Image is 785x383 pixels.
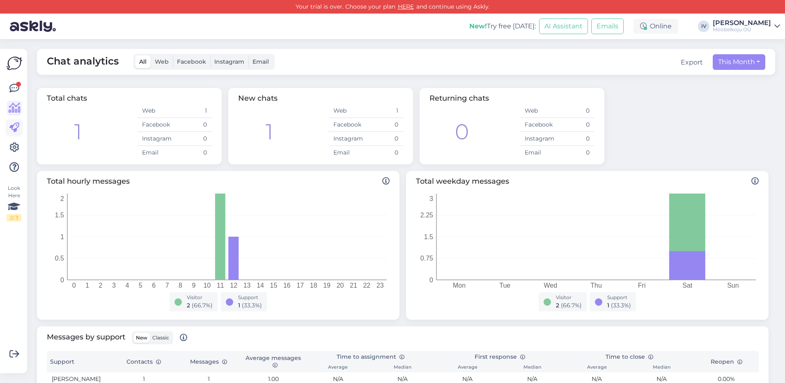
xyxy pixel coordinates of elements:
tspan: 19 [323,282,331,289]
tspan: Thu [590,282,602,289]
span: 2 [556,302,559,309]
td: Web [520,104,557,118]
div: Online [634,19,678,34]
th: Contacts [112,351,177,372]
td: 0 [174,146,212,160]
button: Export [681,58,703,67]
span: All [139,58,147,65]
tspan: 20 [337,282,344,289]
th: Messages [176,351,241,372]
a: [PERSON_NAME]Mööbelkoju OÜ [713,20,780,33]
div: Support [238,294,262,301]
tspan: 1.5 [424,233,433,240]
tspan: 23 [376,282,384,289]
span: Facebook [177,58,206,65]
td: 0 [557,132,594,146]
th: Time to assignment [306,351,435,363]
tspan: 16 [283,282,291,289]
span: 1 [238,302,240,309]
tspan: 2 [99,282,103,289]
a: HERE [395,3,416,10]
td: Facebook [137,118,174,132]
tspan: 0.75 [420,255,433,262]
tspan: 0.5 [55,255,64,262]
span: Messages by support [47,331,187,344]
span: Email [252,58,269,65]
tspan: 21 [350,282,357,289]
span: New [136,335,147,341]
tspan: Sun [727,282,739,289]
tspan: 1 [60,233,64,240]
td: Facebook [328,118,366,132]
span: Total hourly messages [47,176,390,187]
tspan: 17 [296,282,304,289]
td: 1 [366,104,403,118]
div: Mööbelkoju OÜ [713,26,771,33]
th: Median [500,363,565,372]
tspan: 22 [363,282,370,289]
td: 0 [174,132,212,146]
tspan: 8 [179,282,182,289]
tspan: 0 [429,277,433,284]
tspan: 0 [60,277,64,284]
tspan: 10 [203,282,211,289]
span: ( 33.3 %) [242,302,262,309]
div: 1 [74,116,82,148]
tspan: 1 [85,282,89,289]
button: Emails [591,18,624,34]
span: Returning chats [429,94,489,103]
td: Instagram [520,132,557,146]
div: 1 [266,116,273,148]
div: Visitor [556,294,582,301]
span: ( 66.7 %) [192,302,213,309]
span: 1 [607,302,609,309]
span: Total chats [47,94,87,103]
span: Chat analytics [47,54,119,70]
tspan: 9 [192,282,196,289]
tspan: Fri [638,282,646,289]
span: Classic [152,335,169,341]
tspan: Tue [499,282,510,289]
span: Instagram [214,58,244,65]
tspan: 3 [112,282,116,289]
tspan: Sat [682,282,693,289]
th: Time to close [565,351,694,363]
th: Support [47,351,112,372]
th: First response [435,351,565,363]
td: 0 [366,118,403,132]
span: 2 [187,302,190,309]
button: AI Assistant [539,18,588,34]
span: Web [155,58,169,65]
td: Web [328,104,366,118]
div: [PERSON_NAME] [713,20,771,26]
span: Total weekday messages [416,176,759,187]
tspan: 7 [165,282,169,289]
div: Try free [DATE]: [469,21,536,31]
td: Instagram [328,132,366,146]
tspan: 4 [125,282,129,289]
th: Average [565,363,629,372]
td: 0 [557,104,594,118]
tspan: 2.25 [420,212,433,219]
th: Reopen [694,351,759,372]
b: New! [469,22,487,30]
td: Instagram [137,132,174,146]
tspan: 2 [60,195,64,202]
td: 0 [366,132,403,146]
th: Median [370,363,435,372]
td: Web [137,104,174,118]
tspan: 14 [257,282,264,289]
span: ( 33.3 %) [611,302,631,309]
th: Average [306,363,371,372]
tspan: Mon [453,282,466,289]
img: Askly Logo [7,55,22,71]
td: 0 [557,146,594,160]
tspan: 12 [230,282,237,289]
div: Visitor [187,294,213,301]
th: Average messages [241,351,306,372]
tspan: 0 [72,282,76,289]
td: 0 [557,118,594,132]
tspan: 15 [270,282,278,289]
div: Support [607,294,631,301]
